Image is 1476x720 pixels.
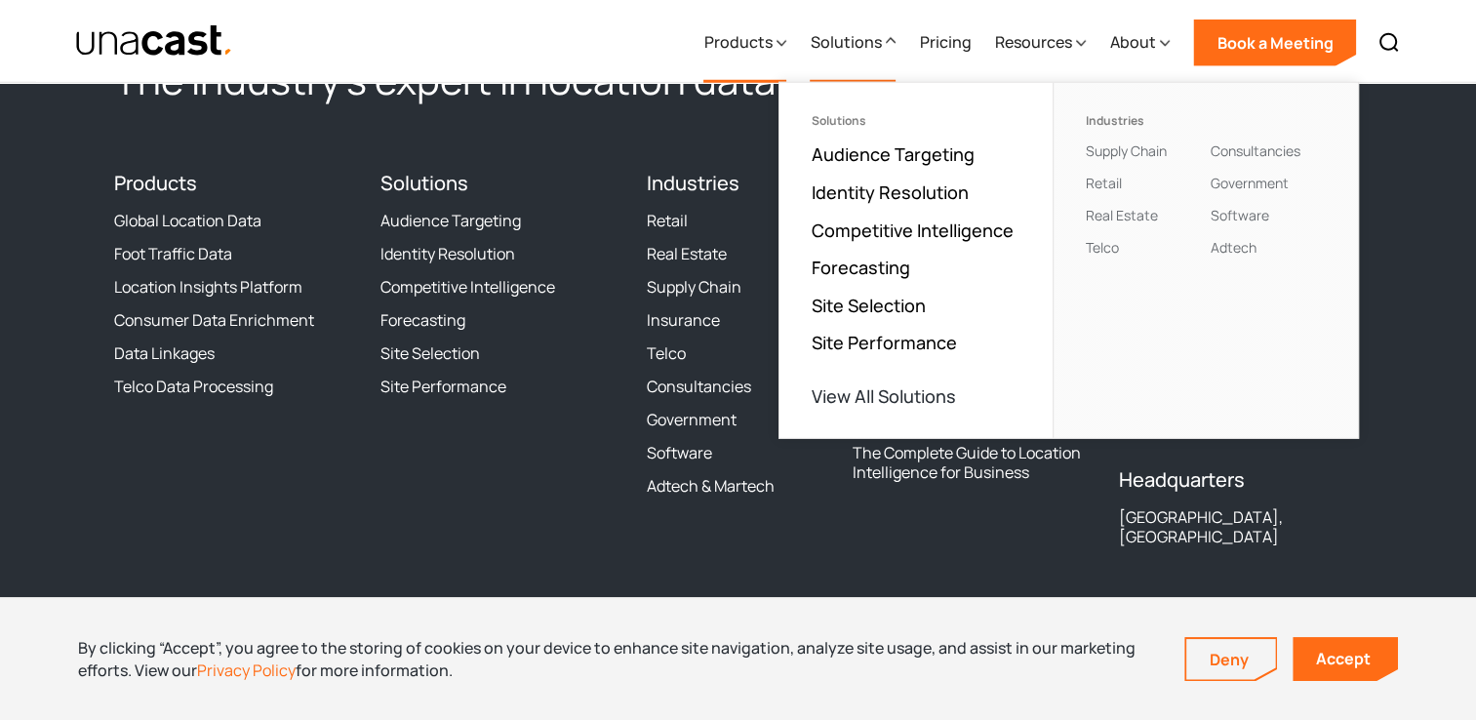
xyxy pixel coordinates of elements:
[647,277,741,297] a: Supply Chain
[994,3,1086,83] div: Resources
[1085,114,1202,128] div: Industries
[114,211,261,230] a: Global Location Data
[703,30,772,54] div: Products
[78,637,1155,681] div: By clicking “Accept”, you agree to the storing of cookies on your device to enhance site navigati...
[1293,637,1398,681] a: Accept
[1085,141,1166,160] a: Supply Chain
[778,82,1359,439] nav: Solutions
[647,244,727,263] a: Real Estate
[810,30,881,54] div: Solutions
[1186,639,1276,680] a: Deny
[1119,507,1362,546] div: [GEOGRAPHIC_DATA], [GEOGRAPHIC_DATA]
[114,277,302,297] a: Location Insights Platform
[811,114,1021,128] div: Solutions
[114,343,215,363] a: Data Linkages
[647,172,829,195] h4: Industries
[811,256,909,279] a: Forecasting
[114,377,273,396] a: Telco Data Processing
[811,294,925,317] a: Site Selection
[114,55,829,105] h2: The industry’s expert in location data
[1193,20,1356,66] a: Book a Meeting
[75,24,234,59] a: home
[1085,206,1157,224] a: Real Estate
[647,377,751,396] a: Consultancies
[647,476,775,496] a: Adtech & Martech
[114,170,197,196] a: Products
[1210,174,1288,192] a: Government
[1377,31,1401,55] img: Search icon
[380,244,515,263] a: Identity Resolution
[647,211,688,230] a: Retail
[197,660,296,681] a: Privacy Policy
[810,3,896,83] div: Solutions
[380,377,506,396] a: Site Performance
[647,443,712,462] a: Software
[380,211,521,230] a: Audience Targeting
[647,310,720,330] a: Insurance
[380,343,480,363] a: Site Selection
[1085,174,1121,192] a: Retail
[647,410,737,429] a: Government
[811,384,984,408] a: View All Solutions
[380,310,465,330] a: Forecasting
[703,3,786,83] div: Products
[1085,238,1118,257] a: Telco
[1109,30,1155,54] div: About
[114,310,314,330] a: Consumer Data Enrichment
[811,142,974,166] a: Audience Targeting
[1210,141,1299,160] a: Consultancies
[811,219,1013,242] a: Competitive Intelligence
[1210,206,1268,224] a: Software
[380,277,555,297] a: Competitive Intelligence
[647,343,686,363] a: Telco
[1210,238,1256,257] a: Adtech
[114,244,232,263] a: Foot Traffic Data
[380,170,468,196] a: Solutions
[994,30,1071,54] div: Resources
[1109,3,1170,83] div: About
[75,24,234,59] img: Unacast text logo
[919,3,971,83] a: Pricing
[811,180,968,204] a: Identity Resolution
[811,331,956,354] a: Site Performance
[853,443,1096,482] a: The Complete Guide to Location Intelligence for Business
[1119,468,1362,492] h4: Headquarters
